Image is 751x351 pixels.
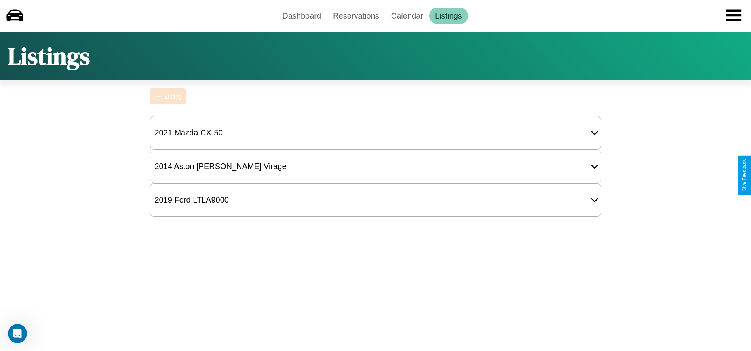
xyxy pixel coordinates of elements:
[150,158,290,175] div: 2014 Aston [PERSON_NAME] Virage
[8,324,27,343] iframe: Intercom live chat
[741,159,747,192] div: Give Feedback
[150,124,226,141] div: 2021 Mazda CX-50
[8,40,90,72] h1: Listings
[165,93,182,100] div: Listing
[150,88,186,104] button: Listing
[327,8,385,24] a: Reservations
[385,8,429,24] a: Calendar
[150,192,233,209] div: 2019 Ford LTLA9000
[276,8,327,24] a: Dashboard
[429,8,468,24] a: Listings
